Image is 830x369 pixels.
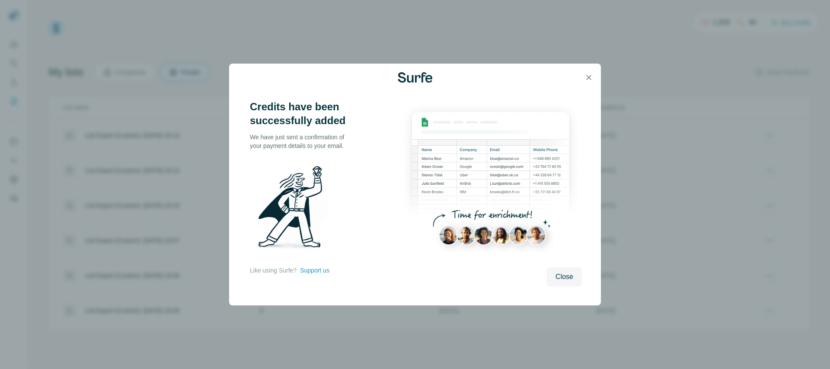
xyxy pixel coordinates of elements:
[250,160,340,257] img: Surfe Illustration - Man holding diamond
[250,100,354,128] h3: Credits have been successfully added
[250,266,297,275] p: Like using Surfe?
[547,267,582,286] button: Close
[300,266,329,275] button: Support us
[555,272,573,282] span: Close
[250,133,354,150] p: We have just sent a confirmation of your payment details to your email.
[398,72,432,83] img: Surfe Logo
[399,100,582,262] img: Enrichment Hub - Sheet Preview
